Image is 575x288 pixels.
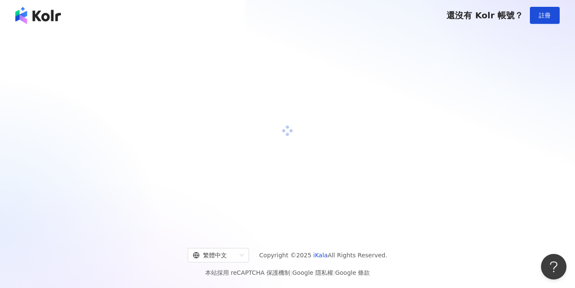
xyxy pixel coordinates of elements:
[15,7,61,24] img: logo
[539,12,551,19] span: 註冊
[335,269,370,276] a: Google 條款
[193,248,236,262] div: 繁體中文
[205,268,370,278] span: 本站採用 reCAPTCHA 保護機制
[259,250,387,260] span: Copyright © 2025 All Rights Reserved.
[292,269,333,276] a: Google 隱私權
[446,10,523,20] span: 還沒有 Kolr 帳號？
[290,269,292,276] span: |
[541,254,566,279] iframe: Help Scout Beacon - Open
[333,269,335,276] span: |
[313,252,328,259] a: iKala
[530,7,560,24] button: 註冊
